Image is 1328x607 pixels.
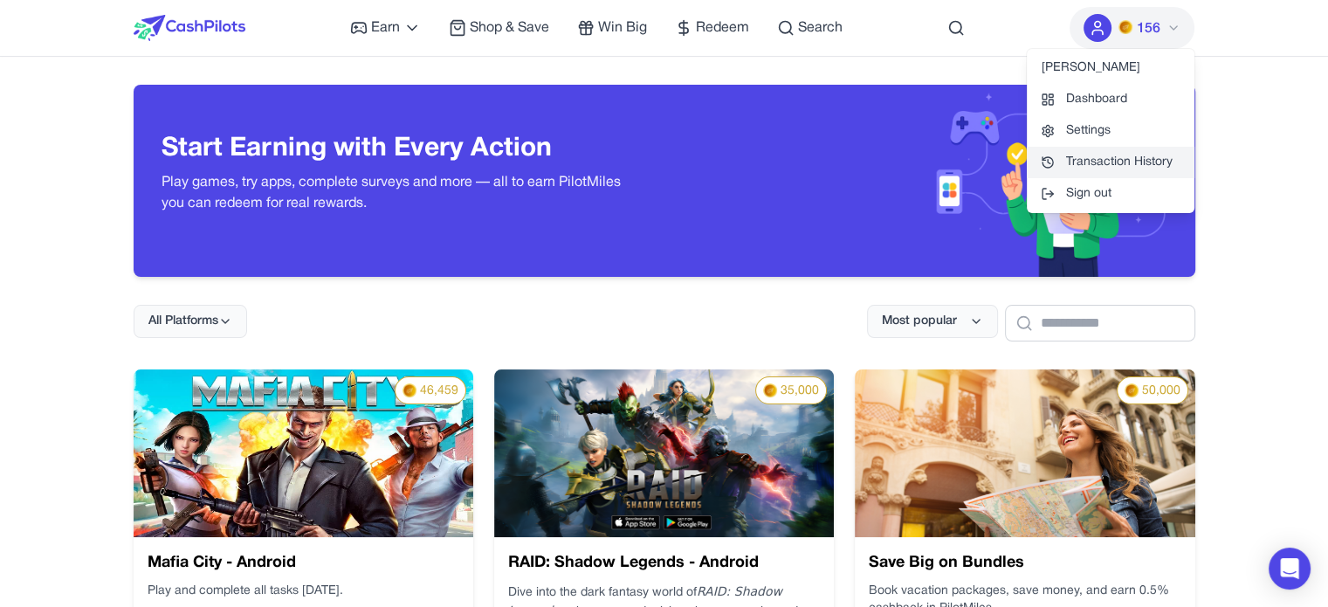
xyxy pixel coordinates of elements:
a: Earn [350,17,421,38]
span: Win Big [598,17,647,38]
div: [PERSON_NAME] [1027,52,1194,84]
span: 50,000 [1142,383,1180,400]
img: PMs [763,383,777,397]
span: Shop & Save [470,17,549,38]
button: Most popular [867,305,998,338]
img: 9cf9a345-9f12-4220-a22e-5522d5a13454.png [855,369,1194,537]
a: Win Big [577,17,647,38]
a: Settings [1027,115,1194,147]
span: Redeem [696,17,749,38]
span: 35,000 [781,383,819,400]
img: 458eefe5-aead-4420-8b58-6e94704f1244.jpg [134,369,473,537]
div: Open Intercom Messenger [1269,548,1311,590]
a: Dashboard [1027,84,1194,115]
img: PMs [1125,383,1139,397]
img: Header decoration [664,85,1195,277]
h3: Mafia City - Android [148,551,459,576]
a: Shop & Save [449,17,549,38]
img: PMs [1118,20,1132,34]
a: Redeem [675,17,749,38]
button: PMs156 [1070,7,1194,49]
p: Play games, try apps, complete surveys and more — all to earn PilotMiles you can redeem for real ... [162,172,636,214]
button: Sign out [1027,178,1194,210]
span: 46,459 [420,383,458,400]
span: Most popular [882,313,957,330]
img: nRLw6yM7nDBu.webp [494,369,834,537]
span: Earn [371,17,400,38]
span: Search [798,17,843,38]
span: 156 [1136,18,1159,39]
a: Search [777,17,843,38]
h3: Save Big on Bundles [869,551,1180,576]
a: Transaction History [1027,147,1194,178]
span: All Platforms [148,313,218,330]
img: CashPilots Logo [134,15,245,41]
h3: Start Earning with Every Action [162,134,636,165]
img: PMs [403,383,416,397]
h3: RAID: Shadow Legends - Android [508,551,820,576]
button: All Platforms [134,305,247,338]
